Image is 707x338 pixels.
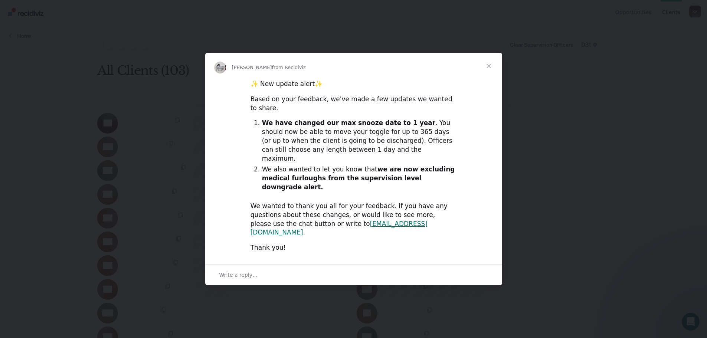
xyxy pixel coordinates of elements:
a: [EMAIL_ADDRESS][DOMAIN_NAME] [251,220,428,236]
span: [PERSON_NAME] [232,65,272,70]
span: Write a reply… [219,270,258,280]
div: ✨ New update alert✨ [251,80,457,89]
div: Based on your feedback, we've made a few updates we wanted to share. [251,95,457,113]
div: We wanted to thank you all for your feedback. If you have any questions about these changes, or w... [251,202,457,237]
img: Profile image for Kim [214,62,226,73]
li: We also wanted to let you know that [262,165,457,192]
b: We have changed our max snooze date to 1 year [262,119,435,127]
div: Open conversation and reply [205,264,502,285]
li: . You should now be able to move your toggle for up to 365 days (or up to when the client is goin... [262,119,457,163]
b: we are now excluding medical furloughs from the supervision level downgrade alert. [262,165,455,191]
div: Thank you! [251,243,457,252]
span: from Recidiviz [272,65,306,70]
span: Close [475,53,502,79]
